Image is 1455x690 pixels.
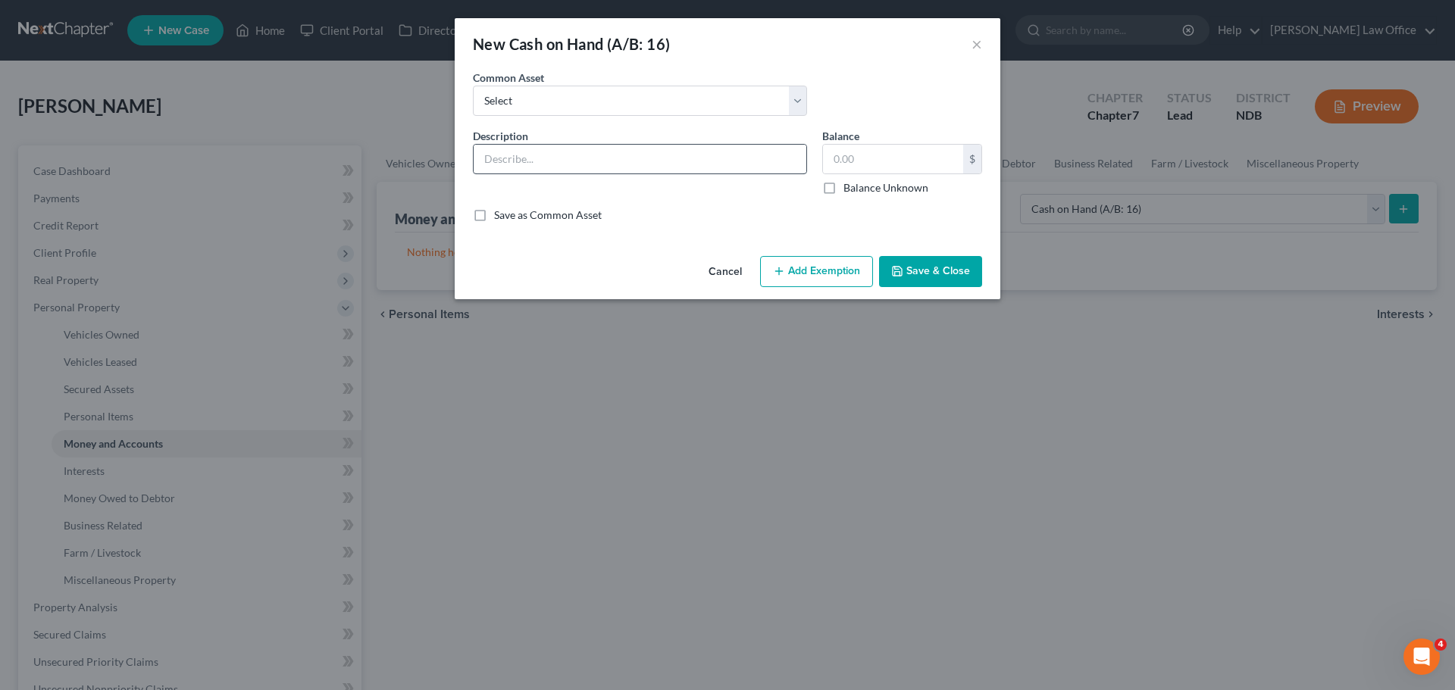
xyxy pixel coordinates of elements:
button: Cancel [696,258,754,288]
input: Describe... [474,145,806,173]
iframe: Intercom live chat [1403,638,1440,675]
button: Save & Close [879,256,982,288]
div: $ [963,145,981,173]
input: 0.00 [823,145,963,173]
button: Add Exemption [760,256,873,288]
label: Balance [822,128,859,144]
span: 4 [1435,638,1447,651]
label: Common Asset [473,70,544,86]
label: Save as Common Asset [494,208,602,223]
label: Balance Unknown [843,180,928,195]
div: New Cash on Hand (A/B: 16) [473,33,670,55]
span: Description [473,130,528,142]
button: × [972,35,982,53]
